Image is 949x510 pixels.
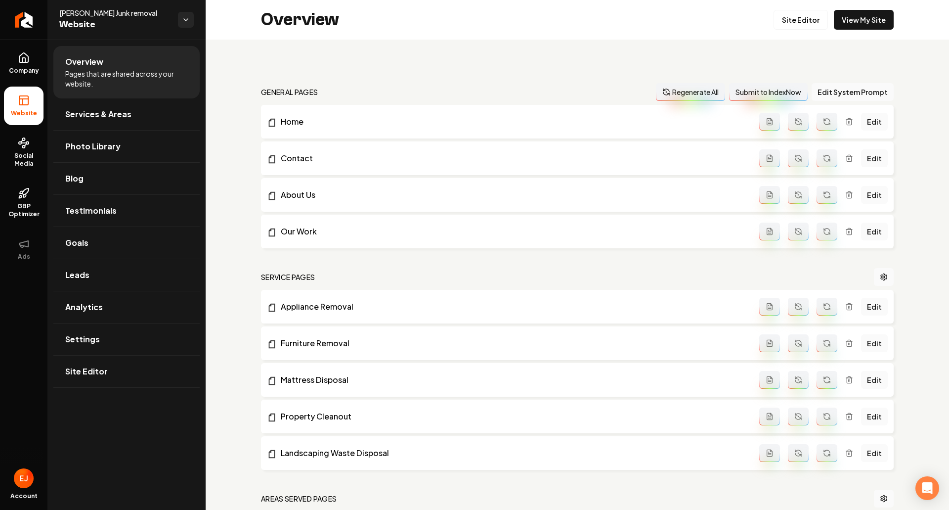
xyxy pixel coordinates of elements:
[14,468,34,488] img: Eduard Joers
[774,10,828,30] a: Site Editor
[65,140,121,152] span: Photo Library
[4,202,43,218] span: GBP Optimizer
[267,301,759,313] a: Appliance Removal
[861,113,888,131] a: Edit
[267,226,759,237] a: Our Work
[4,152,43,168] span: Social Media
[861,186,888,204] a: Edit
[65,56,103,68] span: Overview
[261,10,339,30] h2: Overview
[861,334,888,352] a: Edit
[14,253,34,261] span: Ads
[5,67,43,75] span: Company
[7,109,41,117] span: Website
[729,83,808,101] button: Submit to IndexNow
[656,83,725,101] button: Regenerate All
[759,113,780,131] button: Add admin page prompt
[53,356,200,387] a: Site Editor
[53,291,200,323] a: Analytics
[59,8,170,18] span: [PERSON_NAME] Junk removal
[65,333,100,345] span: Settings
[59,18,170,32] span: Website
[53,259,200,291] a: Leads
[15,12,33,28] img: Rebolt Logo
[861,408,888,425] a: Edit
[10,492,38,500] span: Account
[759,334,780,352] button: Add admin page prompt
[267,116,759,128] a: Home
[267,337,759,349] a: Furniture Removal
[65,366,108,377] span: Site Editor
[261,494,337,504] h2: Areas Served Pages
[759,408,780,425] button: Add admin page prompt
[861,371,888,389] a: Edit
[14,468,34,488] button: Open user button
[759,223,780,240] button: Add admin page prompt
[861,298,888,316] a: Edit
[267,189,759,201] a: About Us
[861,149,888,167] a: Edit
[53,98,200,130] a: Services & Areas
[65,301,103,313] span: Analytics
[53,227,200,259] a: Goals
[861,444,888,462] a: Edit
[267,152,759,164] a: Contact
[4,129,43,176] a: Social Media
[759,149,780,167] button: Add admin page prompt
[759,186,780,204] button: Add admin page prompt
[759,371,780,389] button: Add admin page prompt
[267,447,759,459] a: Landscaping Waste Disposal
[53,195,200,227] a: Testimonials
[267,374,759,386] a: Mattress Disposal
[261,87,318,97] h2: general pages
[65,205,117,217] span: Testimonials
[53,163,200,194] a: Blog
[267,411,759,422] a: Property Cleanout
[65,269,89,281] span: Leads
[261,272,315,282] h2: Service Pages
[812,83,894,101] button: Edit System Prompt
[65,69,188,89] span: Pages that are shared across your website.
[53,324,200,355] a: Settings
[65,173,84,185] span: Blog
[915,476,939,500] div: Open Intercom Messenger
[759,298,780,316] button: Add admin page prompt
[4,180,43,226] a: GBP Optimizer
[53,131,200,162] a: Photo Library
[861,223,888,240] a: Edit
[759,444,780,462] button: Add admin page prompt
[65,108,131,120] span: Services & Areas
[834,10,894,30] a: View My Site
[65,237,88,249] span: Goals
[4,44,43,83] a: Company
[4,230,43,269] button: Ads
